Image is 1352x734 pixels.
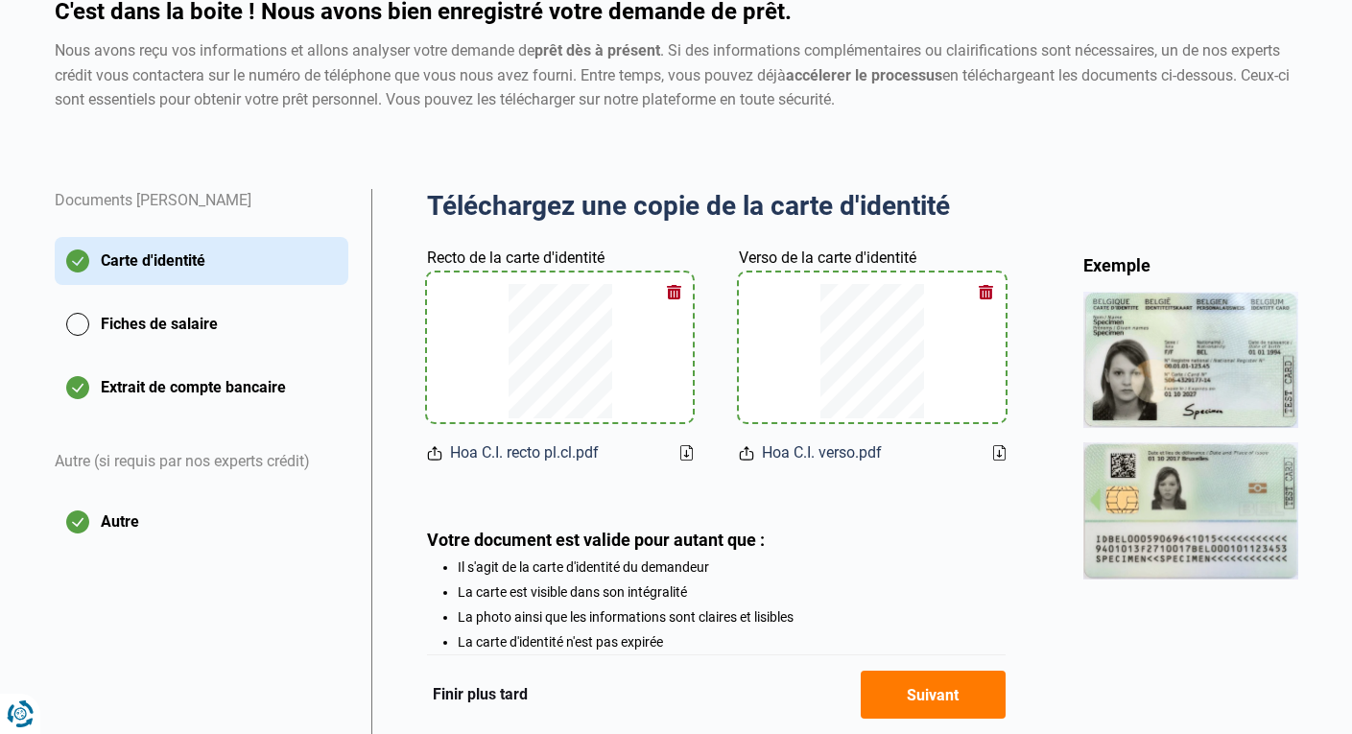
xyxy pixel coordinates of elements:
button: Fiches de salaire [55,300,348,348]
a: Download [680,445,693,461]
img: idCard [1083,292,1298,579]
button: Autre [55,498,348,546]
button: Carte d'identité [55,237,348,285]
li: La carte d'identité n'est pas expirée [458,634,1006,650]
strong: accélerer le processus [786,66,942,84]
button: Suivant [861,671,1006,719]
li: La photo ainsi que les informations sont claires et lisibles [458,609,1006,625]
label: Recto de la carte d'identité [427,247,605,270]
span: Hoa C.I. recto pl.cl.pdf [450,441,599,464]
li: Il s'agit de la carte d'identité du demandeur [458,559,1006,575]
div: Votre document est valide pour autant que : [427,530,1006,550]
span: Hoa C.I. verso.pdf [762,441,882,464]
label: Verso de la carte d'identité [739,247,916,270]
div: Exemple [1083,254,1298,276]
strong: prêt dès à présent [534,41,660,59]
div: Autre (si requis par nos experts crédit) [55,427,348,498]
button: Finir plus tard [427,682,534,707]
div: Documents [PERSON_NAME] [55,189,348,237]
a: Download [993,445,1006,461]
h2: Téléchargez une copie de la carte d'identité [427,189,1006,224]
button: Extrait de compte bancaire [55,364,348,412]
li: La carte est visible dans son intégralité [458,584,1006,600]
div: Nous avons reçu vos informations et allons analyser votre demande de . Si des informations complé... [55,38,1298,112]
